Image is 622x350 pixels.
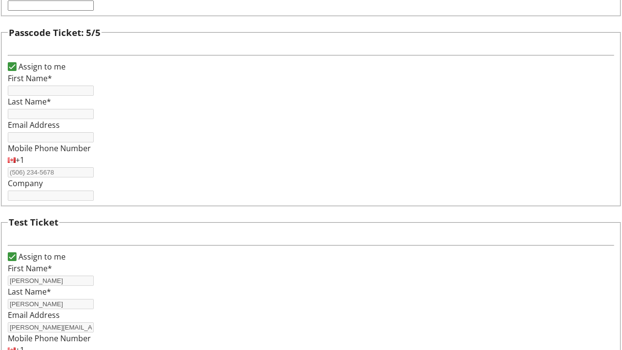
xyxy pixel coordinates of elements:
[17,251,66,262] label: Assign to me
[8,73,52,84] label: First Name*
[8,120,60,130] label: Email Address
[8,263,52,274] label: First Name*
[8,333,91,344] label: Mobile Phone Number
[9,26,101,39] h3: Passcode Ticket: 5/5
[8,286,51,297] label: Last Name*
[17,61,66,72] label: Assign to me
[8,143,91,154] label: Mobile Phone Number
[8,310,60,320] label: Email Address
[8,178,43,189] label: Company
[8,167,94,177] input: (506) 234-5678
[8,96,51,107] label: Last Name*
[9,215,58,229] h3: Test Ticket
